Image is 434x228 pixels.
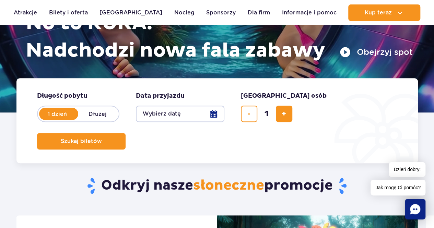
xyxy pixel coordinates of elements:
h2: Odkryj nasze promocje [16,177,418,195]
button: Wybierz datę [136,106,224,122]
a: Sponsorzy [206,4,236,21]
button: usuń bilet [241,106,257,122]
a: Bilety i oferta [49,4,88,21]
a: Dla firm [248,4,270,21]
span: [GEOGRAPHIC_DATA] osób [241,92,327,100]
a: Nocleg [174,4,195,21]
label: Dłużej [78,107,117,121]
span: słoneczne [193,177,264,194]
button: dodaj bilet [276,106,292,122]
input: liczba biletów [258,106,275,122]
a: [GEOGRAPHIC_DATA] [99,4,162,21]
a: Informacje i pomoc [282,4,336,21]
a: Atrakcje [14,4,37,21]
h1: No to RURA! Nadchodzi nowa fala zabawy [26,10,413,64]
span: Dzień dobry! [389,162,425,177]
span: Data przyjazdu [136,92,185,100]
form: Planowanie wizyty w Park of Poland [16,78,418,163]
div: Chat [405,199,425,219]
span: Szukaj biletów [61,138,102,144]
span: Kup teraz [364,10,391,16]
label: 1 dzień [38,107,77,121]
button: Szukaj biletów [37,133,126,149]
span: Długość pobytu [37,92,87,100]
button: Obejrzyj spot [340,47,413,58]
button: Kup teraz [348,4,420,21]
span: Jak mogę Ci pomóc? [371,180,425,195]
